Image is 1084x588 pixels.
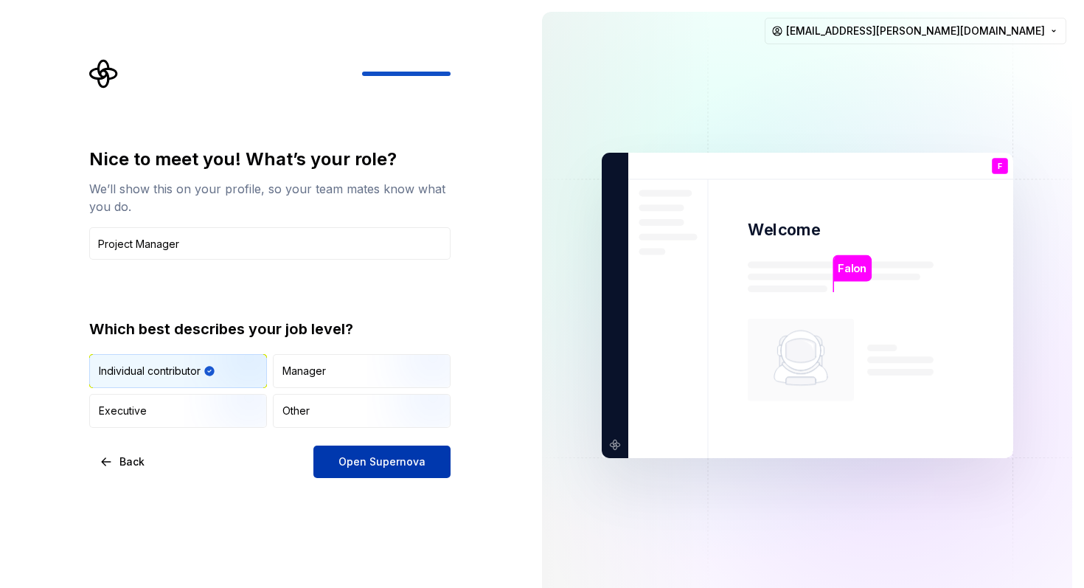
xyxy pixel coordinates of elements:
[119,454,145,469] span: Back
[89,227,451,260] input: Job title
[786,24,1045,38] span: [EMAIL_ADDRESS][PERSON_NAME][DOMAIN_NAME]
[89,180,451,215] div: We’ll show this on your profile, so your team mates know what you do.
[765,18,1066,44] button: [EMAIL_ADDRESS][PERSON_NAME][DOMAIN_NAME]
[89,148,451,171] div: Nice to meet you! What’s your role?
[838,260,866,277] p: Falon
[338,454,425,469] span: Open Supernova
[89,59,119,89] svg: Supernova Logo
[748,219,820,241] p: Welcome
[313,446,451,478] button: Open Supernova
[99,364,201,378] div: Individual contributor
[997,162,1001,170] p: F
[89,319,451,339] div: Which best describes your job level?
[99,404,147,418] div: Executive
[282,404,310,418] div: Other
[282,364,326,378] div: Manager
[89,446,157,478] button: Back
